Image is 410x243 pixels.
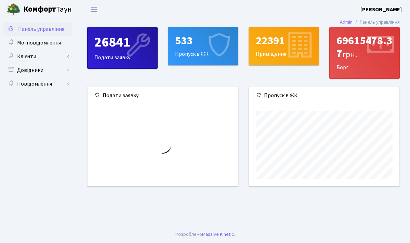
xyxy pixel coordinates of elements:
div: 26841 [94,34,150,51]
div: 22391 [256,34,312,47]
a: Admin [340,18,353,26]
span: Мої повідомлення [17,39,61,47]
span: Таун [23,4,72,15]
b: Комфорт [23,4,56,15]
a: [PERSON_NAME] [360,5,402,14]
div: Пропуск в ЖК [249,87,399,104]
button: Переключити навігацію [85,4,103,15]
div: Подати заявку [88,27,157,68]
li: Панель управління [353,18,400,26]
div: 533 [175,34,231,47]
div: Розроблено . [175,231,235,238]
b: [PERSON_NAME] [360,6,402,13]
div: Подати заявку [88,87,238,104]
a: 22391Приміщення [249,27,319,65]
a: Мої повідомлення [3,36,72,50]
img: logo.png [7,3,21,16]
a: 26841Подати заявку [87,27,158,69]
span: грн. [342,49,357,61]
a: Довідники [3,63,72,77]
div: 69615478.37 [336,34,393,61]
a: Massive Kinetic [202,231,234,238]
a: 533Пропуск в ЖК [168,27,238,65]
nav: breadcrumb [330,15,410,29]
a: Повідомлення [3,77,72,91]
div: Борг [330,27,399,78]
a: Панель управління [3,22,72,36]
div: Приміщення [249,27,319,65]
a: Клієнти [3,50,72,63]
div: Пропуск в ЖК [168,27,238,65]
span: Панель управління [18,25,64,33]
